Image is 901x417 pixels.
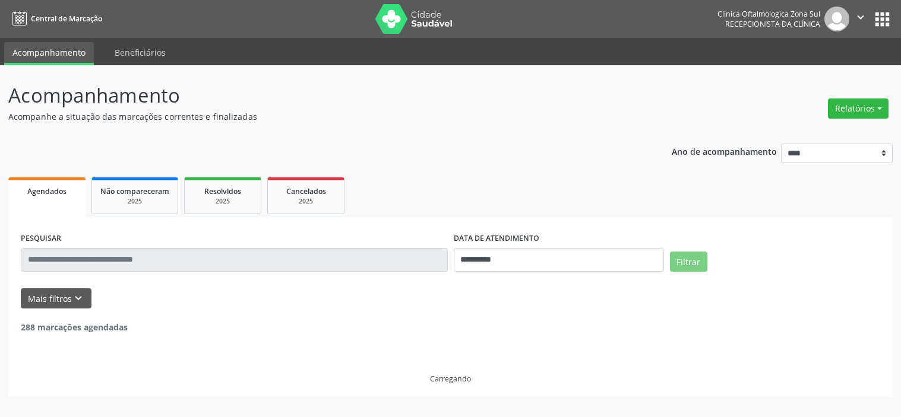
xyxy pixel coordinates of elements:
[430,374,471,384] div: Carregando
[8,9,102,28] a: Central de Marcação
[276,197,336,206] div: 2025
[670,252,707,272] button: Filtrar
[849,7,872,31] button: 
[21,321,128,333] strong: 288 marcações agendadas
[21,288,91,309] button: Mais filtroskeyboard_arrow_down
[204,186,241,196] span: Resolvidos
[4,42,94,65] a: Acompanhamento
[717,9,820,19] div: Clinica Oftalmologica Zona Sul
[454,230,539,248] label: DATA DE ATENDIMENTO
[31,14,102,24] span: Central de Marcação
[872,9,893,30] button: apps
[193,197,252,206] div: 2025
[21,230,61,248] label: PESQUISAR
[8,110,627,123] p: Acompanhe a situação das marcações correntes e finalizadas
[8,81,627,110] p: Acompanhamento
[672,144,777,158] p: Ano de acompanhamento
[828,98,889,119] button: Relatórios
[824,7,849,31] img: img
[100,186,169,196] span: Não compareceram
[100,197,169,206] div: 2025
[725,19,820,29] span: Recepcionista da clínica
[854,11,867,24] i: 
[27,186,67,196] span: Agendados
[72,292,85,305] i: keyboard_arrow_down
[106,42,174,63] a: Beneficiários
[286,186,326,196] span: Cancelados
